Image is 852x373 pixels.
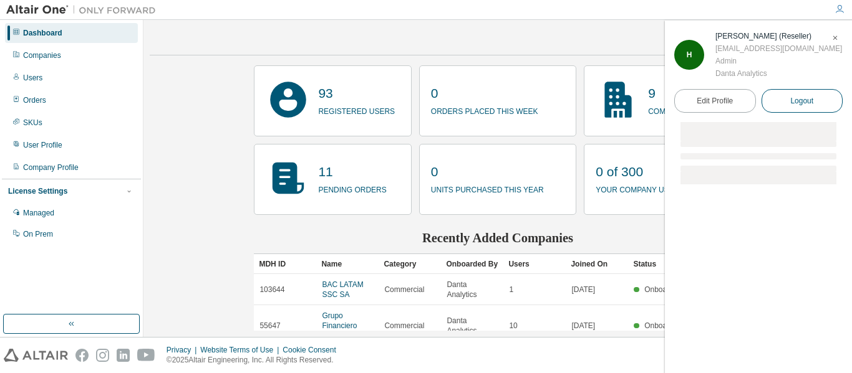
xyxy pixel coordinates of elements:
span: Onboarded [644,321,682,330]
span: H [687,50,692,59]
h2: Recently Added Companies [254,230,741,246]
span: Commercial [384,285,424,295]
span: 55647 [259,321,280,331]
div: Category [384,254,436,274]
div: MDH ID [259,254,311,274]
img: Altair One [6,4,162,16]
div: Managed [23,208,54,218]
div: Cookie Consent [283,345,343,355]
a: Grupo Financiero Ficohsa S.A. [322,311,364,340]
div: Users [23,73,42,83]
div: Orders [23,95,46,105]
p: companies added [648,103,720,117]
a: Edit Profile [674,89,756,113]
div: [EMAIL_ADDRESS][DOMAIN_NAME] [715,42,842,55]
p: © 2025 Altair Engineering, Inc. All Rights Reserved. [167,355,344,366]
span: Danta Analytics [447,280,498,300]
p: orders placed this week [431,103,538,117]
div: Onboarded By [446,254,498,274]
img: youtube.svg [137,349,155,362]
span: Edit Profile [697,96,733,106]
div: Joined On [571,254,623,274]
div: Privacy [167,345,200,355]
div: License Settings [8,186,67,196]
span: Logout [790,95,813,107]
img: linkedin.svg [117,349,130,362]
div: Admin [715,55,842,67]
div: Heilyn Vindas (Reseller) [715,30,842,42]
span: 10 [509,321,517,331]
div: Website Terms of Use [200,345,283,355]
span: Commercial [384,321,424,331]
p: 93 [318,84,395,103]
p: registered users [318,103,395,117]
div: Name [321,254,374,274]
p: pending orders [318,181,386,196]
span: [DATE] [571,285,595,295]
p: 0 of 300 [596,163,685,181]
p: units purchased this year [431,181,544,196]
button: Logout [762,89,843,113]
div: Dashboard [23,28,62,38]
img: instagram.svg [96,349,109,362]
div: User Profile [23,140,62,150]
span: 103644 [259,285,284,295]
span: 1 [509,285,513,295]
div: Company Profile [23,163,79,172]
div: Companies [23,50,61,60]
a: BAC LATAM SSC SA [322,280,363,299]
span: Danta Analytics [447,316,498,336]
div: SKUs [23,118,42,128]
div: Danta Analytics [715,67,842,80]
p: 11 [318,163,386,181]
div: Status [633,254,685,274]
span: Onboarded [644,285,682,294]
p: 0 [431,84,538,103]
div: On Prem [23,229,53,239]
p: 9 [648,84,720,103]
img: altair_logo.svg [4,349,68,362]
span: [DATE] [571,321,595,331]
div: Users [508,254,561,274]
p: 0 [431,163,544,181]
img: facebook.svg [75,349,89,362]
p: your company usage [596,181,685,196]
